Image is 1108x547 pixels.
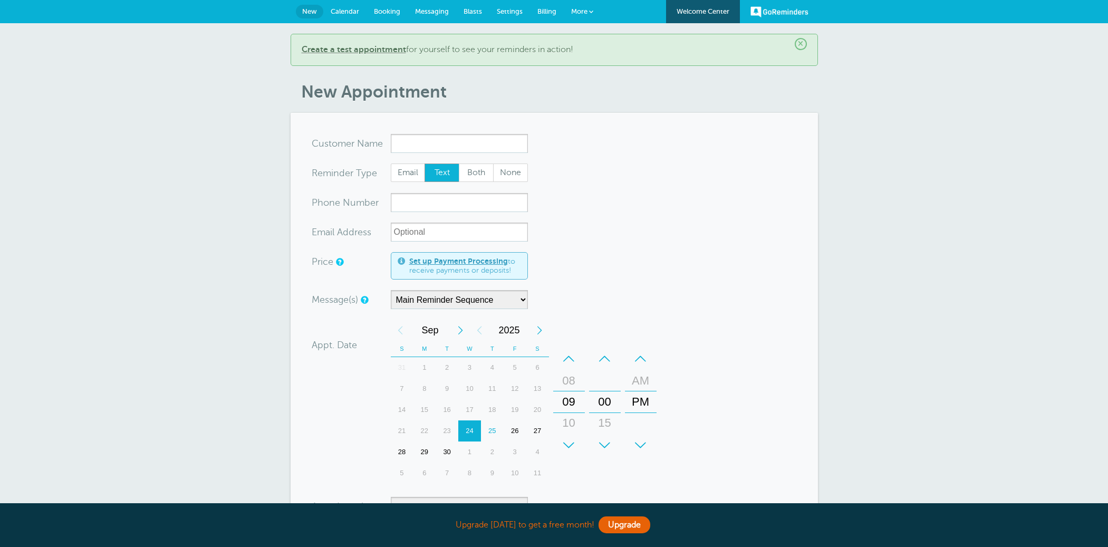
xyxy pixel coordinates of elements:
th: S [526,341,549,357]
label: Appt. Date [312,340,357,350]
div: Monday, September 15 [413,399,436,420]
label: Appt. Length [312,502,367,511]
span: Billing [537,7,556,15]
div: Wednesday, September 3 [458,357,481,378]
div: Thursday, September 11 [481,378,504,399]
div: Sunday, September 14 [391,399,413,420]
div: Sunday, October 5 [391,463,413,484]
div: Monday, September 29 [413,442,436,463]
div: Sunday, September 21 [391,420,413,442]
div: 16 [436,399,458,420]
div: 31 [391,357,413,378]
div: Minutes [589,348,621,456]
span: 2025 [489,320,530,341]
div: 8 [413,378,436,399]
th: F [504,341,526,357]
div: Thursday, September 18 [481,399,504,420]
span: Ema [312,227,330,237]
div: 11 [526,463,549,484]
span: Booking [374,7,400,15]
span: Settings [497,7,523,15]
div: Wednesday, September 24 [458,420,481,442]
div: Previous Month [391,320,410,341]
div: Friday, October 10 [504,463,526,484]
span: More [571,7,587,15]
div: 3 [504,442,526,463]
div: Thursday, September 4 [481,357,504,378]
div: Today, Thursday, September 25 [481,420,504,442]
div: 22 [413,420,436,442]
label: Both [459,164,494,183]
div: 14 [391,399,413,420]
span: Both [459,164,493,182]
div: 20 [526,399,549,420]
div: Saturday, September 6 [526,357,549,378]
input: Optional [391,223,528,242]
div: 2 [436,357,458,378]
div: 29 [413,442,436,463]
div: Sunday, August 31 [391,357,413,378]
div: Saturday, September 20 [526,399,549,420]
a: Upgrade [599,516,650,533]
b: Create a test appointment [302,45,406,54]
div: Friday, September 19 [504,399,526,420]
div: 13 [526,378,549,399]
div: 08 [556,370,582,391]
div: 25 [481,420,504,442]
div: Thursday, October 9 [481,463,504,484]
div: 3 [458,357,481,378]
th: W [458,341,481,357]
div: Monday, October 6 [413,463,436,484]
div: 10 [504,463,526,484]
label: Price [312,257,333,266]
div: 30 [592,434,618,455]
div: Saturday, October 11 [526,463,549,484]
a: Simple templates and custom messages will use the reminder schedule set under Settings > Reminder... [361,296,367,303]
label: Message(s) [312,295,358,304]
div: Friday, September 26 [504,420,526,442]
div: 4 [481,357,504,378]
div: Saturday, October 4 [526,442,549,463]
div: 00 [592,391,618,412]
div: Monday, September 1 [413,357,436,378]
div: 24 [458,420,481,442]
a: An optional price for the appointment. If you set a price, you can include a payment link in your... [336,258,342,265]
div: 11 [556,434,582,455]
div: Tuesday, September 9 [436,378,458,399]
div: 28 [391,442,413,463]
div: Friday, September 12 [504,378,526,399]
span: Blasts [464,7,482,15]
div: Tuesday, September 2 [436,357,458,378]
div: 27 [526,420,549,442]
label: None [493,164,528,183]
div: Friday, October 3 [504,442,526,463]
a: Set up Payment Processing [409,257,508,265]
label: Reminder Type [312,168,377,178]
div: Friday, September 5 [504,357,526,378]
div: 17 [458,399,481,420]
div: Previous Year [470,320,489,341]
div: Tuesday, September 16 [436,399,458,420]
div: 19 [504,399,526,420]
th: T [481,341,504,357]
div: ame [312,134,391,153]
div: Wednesday, October 1 [458,442,481,463]
div: 10 [556,412,582,434]
div: 4 [526,442,549,463]
div: 10 [458,378,481,399]
div: 5 [504,357,526,378]
div: 5 [391,463,413,484]
span: Calendar [331,7,359,15]
span: to receive payments or deposits! [409,257,521,275]
div: Tuesday, October 7 [436,463,458,484]
div: 2 [481,442,504,463]
h1: New Appointment [301,82,818,102]
div: 12 [504,378,526,399]
div: 6 [413,463,436,484]
div: Wednesday, October 8 [458,463,481,484]
div: 1 [458,442,481,463]
span: × [795,38,807,50]
div: 11 [481,378,504,399]
div: Monday, September 22 [413,420,436,442]
div: Saturday, September 13 [526,378,549,399]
